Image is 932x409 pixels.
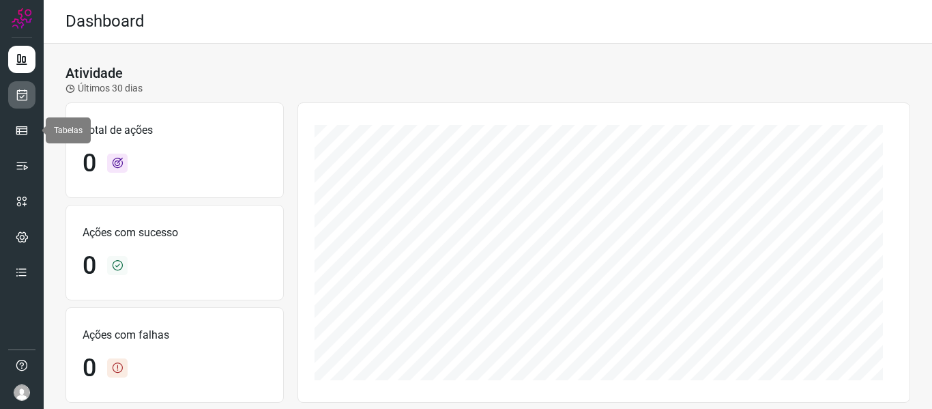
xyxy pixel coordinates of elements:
[83,251,96,281] h1: 0
[83,354,96,383] h1: 0
[65,81,143,96] p: Últimos 30 dias
[65,65,123,81] h3: Atividade
[12,8,32,29] img: Logo
[65,12,145,31] h2: Dashboard
[83,225,267,241] p: Ações com sucesso
[14,384,30,401] img: avatar-user-boy.jpg
[83,149,96,178] h1: 0
[83,327,267,343] p: Ações com falhas
[83,122,267,139] p: Total de ações
[54,126,83,135] span: Tabelas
